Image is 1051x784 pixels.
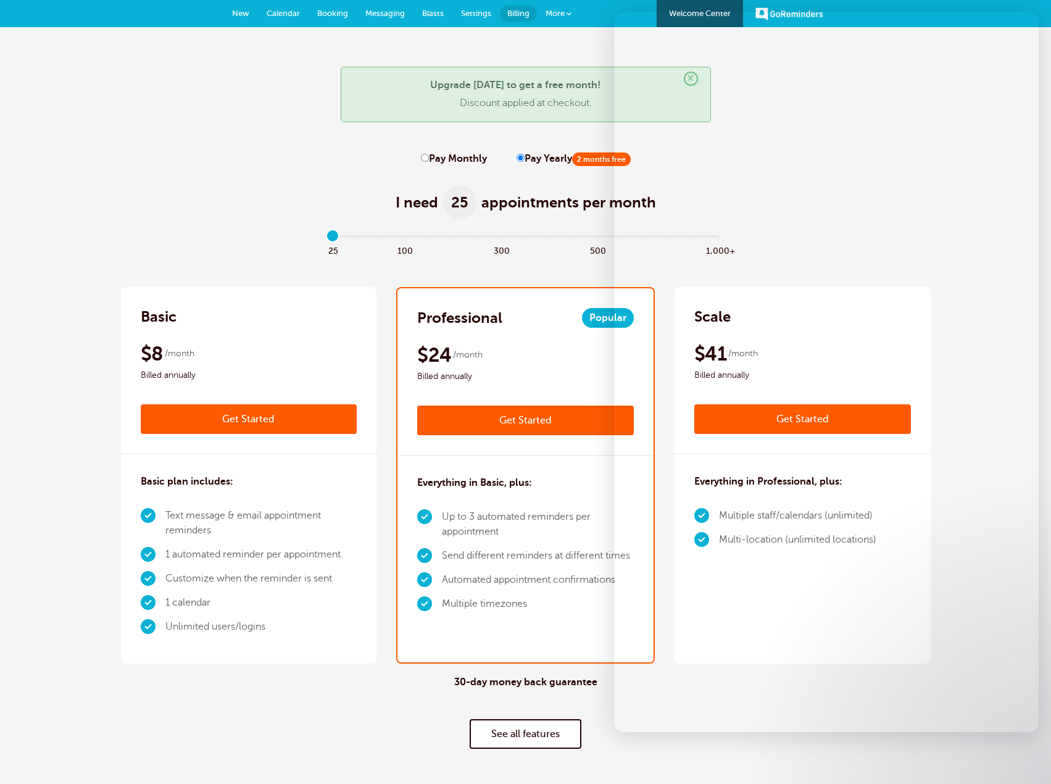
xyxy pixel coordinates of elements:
[165,591,357,615] li: 1 calendar
[453,348,483,362] span: /month
[421,153,487,165] label: Pay Monthly
[417,308,502,328] h2: Professional
[417,369,634,384] span: Billed annually
[354,98,698,109] p: Discount applied at checkout.
[470,719,581,749] a: See all features
[141,404,357,434] a: Get Started
[489,243,513,257] span: 300
[582,308,634,328] span: Popular
[430,80,600,91] strong: Upgrade [DATE] to get a free month!
[317,9,348,18] span: Booking
[417,406,634,435] a: Get Started
[442,505,634,544] li: Up to 3 automated reminders per appointment
[422,9,444,18] span: Blasts
[454,677,597,688] h4: 30-day money back guarantee
[165,346,194,361] span: /month
[365,9,405,18] span: Messaging
[507,9,530,18] span: Billing
[165,615,357,639] li: Unlimited users/logins
[586,243,610,257] span: 500
[614,12,1039,732] iframe: Intercom live chat
[165,504,357,543] li: Text message & email appointment reminders
[393,243,417,257] span: 100
[517,154,525,162] input: Pay Yearly2 months free
[442,544,634,568] li: Send different reminders at different times
[421,154,429,162] input: Pay Monthly
[546,9,565,18] span: More
[442,592,634,616] li: Multiple timezones
[442,568,634,592] li: Automated appointment confirmations
[141,474,233,489] h3: Basic plan includes:
[1009,742,1039,772] iframe: Intercom live chat
[141,307,177,327] h2: Basic
[461,9,491,18] span: Settings
[417,475,532,490] h3: Everything in Basic, plus:
[517,153,631,165] label: Pay Yearly
[443,185,476,220] span: 25
[165,567,357,591] li: Customize when the reminder is sent
[572,152,631,166] span: 2 months free
[267,9,300,18] span: Calendar
[481,193,656,212] span: appointments per month
[396,193,438,212] span: I need
[141,368,357,383] span: Billed annually
[500,6,537,22] a: Billing
[232,9,249,18] span: New
[321,243,345,257] span: 25
[165,543,357,567] li: 1 automated reminder per appointment
[417,343,451,367] span: $24
[141,341,164,366] span: $8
